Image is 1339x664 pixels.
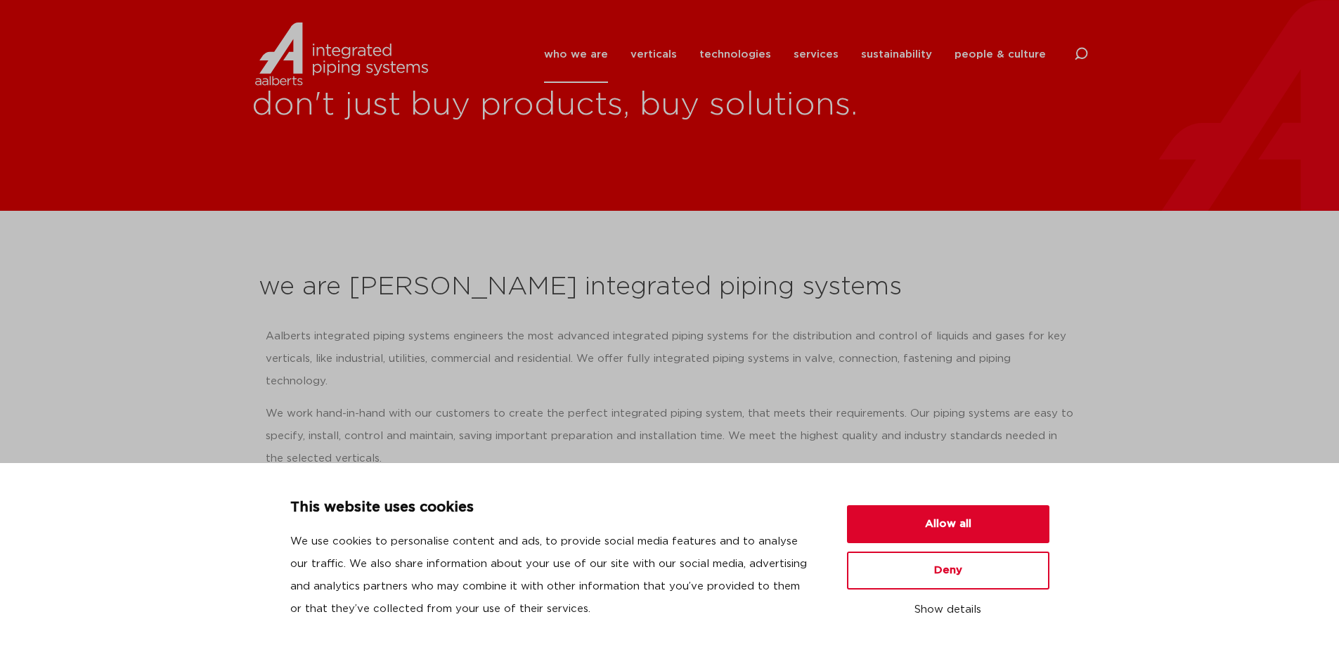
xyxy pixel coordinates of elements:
a: people & culture [955,26,1046,83]
p: We work hand-in-hand with our customers to create the perfect integrated piping system, that meet... [266,403,1074,470]
a: technologies [699,26,771,83]
p: We use cookies to personalise content and ads, to provide social media features and to analyse ou... [290,530,813,620]
button: Allow all [847,505,1049,543]
a: sustainability [861,26,932,83]
p: This website uses cookies [290,497,813,519]
p: Aalberts integrated piping systems engineers the most advanced integrated piping systems for the ... [266,325,1074,393]
button: Show details [847,598,1049,622]
a: who we are [544,26,608,83]
button: Deny [847,552,1049,590]
nav: Menu [544,26,1046,83]
a: services [794,26,839,83]
a: verticals [630,26,677,83]
h2: we are [PERSON_NAME] integrated piping systems [259,271,1081,304]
